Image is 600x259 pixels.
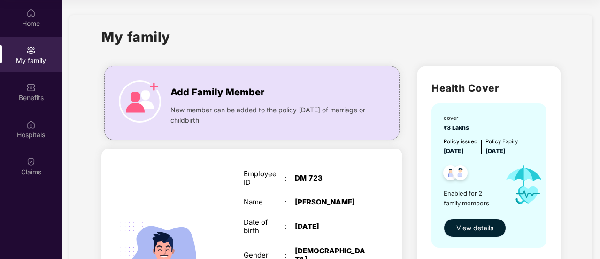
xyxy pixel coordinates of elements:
span: Enabled for 2 family members [444,188,498,208]
img: svg+xml;base64,PHN2ZyB4bWxucz0iaHR0cDovL3d3dy53My5vcmcvMjAwMC9zdmciIHdpZHRoPSI0OC45NDMiIGhlaWdodD... [449,163,472,186]
span: [DATE] [444,148,464,155]
img: svg+xml;base64,PHN2ZyBpZD0iSG9zcGl0YWxzIiB4bWxucz0iaHR0cDovL3d3dy53My5vcmcvMjAwMC9zdmciIHdpZHRoPS... [26,120,36,129]
div: Employee ID [244,170,285,187]
span: ₹3 Lakhs [444,124,472,131]
div: : [285,174,295,182]
span: New member can be added to the policy [DATE] of marriage or childbirth. [170,105,370,126]
div: cover [444,114,472,122]
button: View details [444,219,506,237]
img: icon [498,156,551,214]
span: [DATE] [485,148,506,155]
div: Policy issued [444,137,477,146]
img: svg+xml;base64,PHN2ZyB4bWxucz0iaHR0cDovL3d3dy53My5vcmcvMjAwMC9zdmciIHdpZHRoPSI0OC45NDMiIGhlaWdodD... [439,163,462,186]
h1: My family [101,26,170,47]
div: Name [244,198,285,206]
div: [DATE] [295,222,366,231]
img: svg+xml;base64,PHN2ZyBpZD0iSG9tZSIgeG1sbnM9Imh0dHA6Ly93d3cudzMub3JnLzIwMDAvc3ZnIiB3aWR0aD0iMjAiIG... [26,8,36,18]
img: svg+xml;base64,PHN2ZyB3aWR0aD0iMjAiIGhlaWdodD0iMjAiIHZpZXdCb3g9IjAgMCAyMCAyMCIgZmlsbD0ibm9uZSIgeG... [26,46,36,55]
div: [PERSON_NAME] [295,198,366,206]
img: icon [119,80,161,123]
div: DM 723 [295,174,366,182]
img: svg+xml;base64,PHN2ZyBpZD0iQ2xhaW0iIHhtbG5zPSJodHRwOi8vd3d3LnczLm9yZy8yMDAwL3N2ZyIgd2lkdGg9IjIwIi... [26,157,36,166]
img: svg+xml;base64,PHN2ZyBpZD0iQmVuZWZpdHMiIHhtbG5zPSJodHRwOi8vd3d3LnczLm9yZy8yMDAwL3N2ZyIgd2lkdGg9Ij... [26,83,36,92]
h2: Health Cover [431,80,546,96]
div: : [285,222,295,231]
div: Policy Expiry [485,137,518,146]
span: Add Family Member [170,85,264,100]
div: Date of birth [244,218,285,235]
div: : [285,198,295,206]
span: View details [456,223,493,233]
